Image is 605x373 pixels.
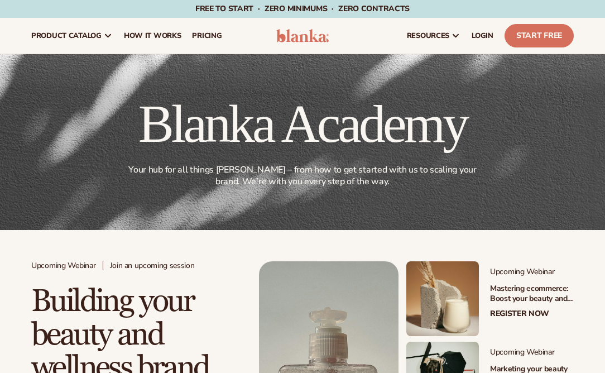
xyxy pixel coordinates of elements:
[110,261,195,271] span: Join an upcoming session
[118,18,187,54] a: How It Works
[490,309,549,319] a: Register Now
[490,267,574,277] span: Upcoming Webinar
[401,18,466,54] a: resources
[192,31,222,40] span: pricing
[26,18,118,54] a: product catalog
[186,18,227,54] a: pricing
[195,3,410,14] span: Free to start · ZERO minimums · ZERO contracts
[466,18,499,54] a: LOGIN
[407,31,449,40] span: resources
[31,261,96,271] span: Upcoming Webinar
[31,31,102,40] span: product catalog
[276,29,328,42] img: logo
[490,284,574,304] h3: Mastering ecommerce: Boost your beauty and wellness sales
[505,24,574,47] a: Start Free
[472,31,493,40] span: LOGIN
[490,348,574,357] span: Upcoming Webinar
[124,31,181,40] span: How It Works
[124,164,481,188] p: Your hub for all things [PERSON_NAME] – from how to get started with us to scaling your brand. We...
[122,97,483,151] h1: Blanka Academy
